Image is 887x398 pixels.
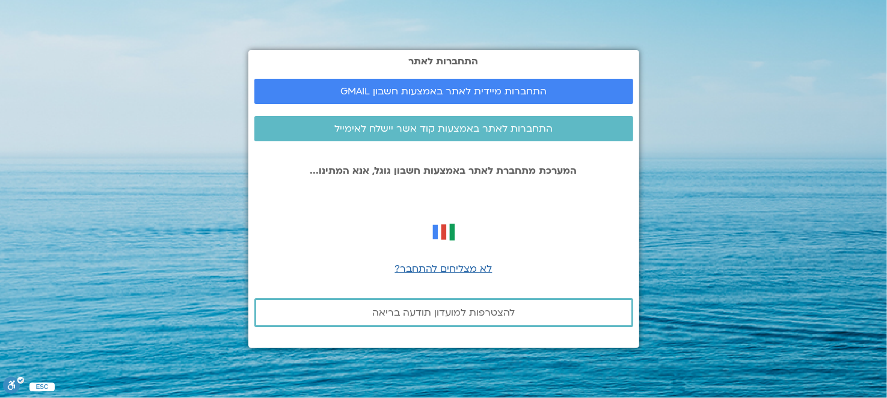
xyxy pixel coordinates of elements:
[254,79,633,104] a: התחברות מיידית לאתר באמצעות חשבון GMAIL
[340,86,547,97] span: התחברות מיידית לאתר באמצעות חשבון GMAIL
[395,262,493,275] a: לא מצליחים להתחבר?
[372,307,515,318] span: להצטרפות למועדון תודעה בריאה
[254,116,633,141] a: התחברות לאתר באמצעות קוד אשר יישלח לאימייל
[334,123,553,134] span: התחברות לאתר באמצעות קוד אשר יישלח לאימייל
[254,56,633,67] h2: התחברות לאתר
[254,165,633,176] p: המערכת מתחברת לאתר באמצעות חשבון גוגל, אנא המתינו...
[254,298,633,327] a: להצטרפות למועדון תודעה בריאה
